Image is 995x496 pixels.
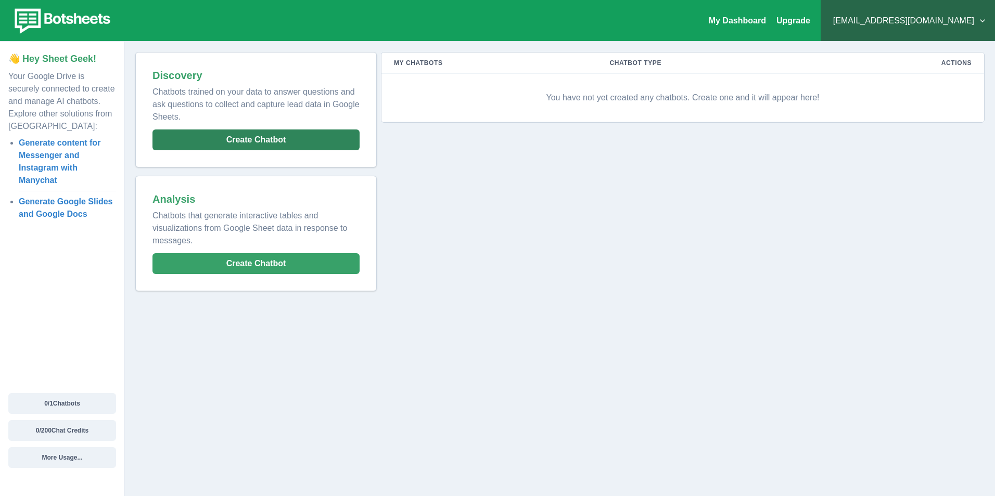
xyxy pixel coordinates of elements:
p: 👋 Hey Sheet Geek! [8,52,116,66]
h2: Discovery [152,69,360,82]
button: 0/200Chat Credits [8,420,116,441]
p: Chatbots that generate interactive tables and visualizations from Google Sheet data in response t... [152,205,360,247]
p: You have not yet created any chatbots. Create one and it will appear here! [394,82,972,113]
a: Generate Google Slides and Google Docs [19,197,113,218]
button: Create Chatbot [152,129,360,150]
h2: Analysis [152,193,360,205]
a: Upgrade [776,16,810,25]
button: More Usage... [8,447,116,468]
button: Create Chatbot [152,253,360,274]
img: botsheets-logo.png [8,6,113,35]
p: Chatbots trained on your data to answer questions and ask questions to collect and capture lead d... [152,82,360,123]
button: 0/1Chatbots [8,393,116,414]
th: Chatbot Type [597,53,822,74]
th: Actions [822,53,984,74]
a: My Dashboard [709,16,766,25]
button: [EMAIL_ADDRESS][DOMAIN_NAME] [829,10,987,31]
th: My Chatbots [381,53,597,74]
p: Your Google Drive is securely connected to create and manage AI chatbots. Explore other solutions... [8,66,116,133]
a: Generate content for Messenger and Instagram with Manychat [19,138,100,185]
